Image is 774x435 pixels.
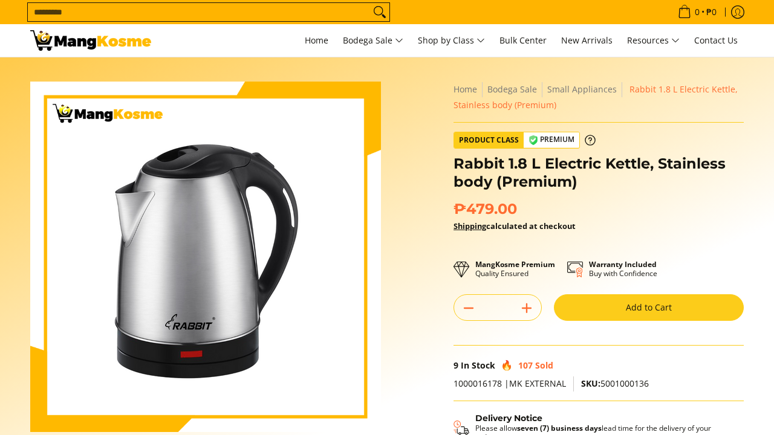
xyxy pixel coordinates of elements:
h1: Rabbit 1.8 L Electric Kettle, Stainless body (Premium) [454,155,744,191]
span: In Stock [461,359,495,371]
strong: MangKosme Premium [475,259,555,269]
span: 9 [454,359,458,371]
img: premium-badge-icon.webp [528,135,538,145]
span: Rabbit 1.8 L Electric Kettle, Stainless body (Premium) [454,83,738,111]
span: 107 [518,359,533,371]
span: ₱479.00 [454,200,517,218]
img: Rabbit 1.8 L Electric Kettle, Stainless body (Premium) [30,82,381,432]
span: Home [305,34,328,46]
a: New Arrivals [555,24,619,57]
span: 5001000136 [581,378,649,389]
button: Add to Cart [554,294,744,321]
p: Quality Ensured [475,260,555,278]
span: Premium [524,132,579,147]
span: Bodega Sale [343,33,403,48]
a: Bulk Center [493,24,553,57]
strong: Warranty Included [589,259,657,269]
a: Shop by Class [412,24,491,57]
span: Shop by Class [418,33,485,48]
a: Bodega Sale [337,24,409,57]
a: Contact Us [688,24,744,57]
a: Product Class Premium [454,132,596,149]
button: Subtract [454,298,483,318]
span: Sold [535,359,553,371]
button: Add [512,298,541,318]
span: New Arrivals [561,34,613,46]
a: Bodega Sale [487,83,537,95]
span: SKU: [581,378,600,389]
a: Small Appliances [547,83,617,95]
span: 1000016178 |MK EXTERNAL [454,378,566,389]
span: Resources [627,33,680,48]
a: Home [454,83,477,95]
p: Buy with Confidence [589,260,657,278]
span: Bulk Center [499,34,547,46]
span: 0 [693,8,701,16]
strong: seven (7) business days [517,423,602,433]
nav: Breadcrumbs [454,82,744,113]
span: ₱0 [704,8,718,16]
span: Contact Us [694,34,738,46]
button: Search [370,3,389,21]
a: Resources [621,24,686,57]
a: Home [299,24,334,57]
a: Shipping [454,221,486,231]
nav: Main Menu [163,24,744,57]
strong: Delivery Notice [475,413,542,424]
span: Product Class [454,132,524,148]
strong: calculated at checkout [454,221,576,231]
img: Rabbit 1.8 L Stainless Electric Kettle (Premium) l Mang Kosme [30,30,151,51]
span: • [674,5,720,19]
